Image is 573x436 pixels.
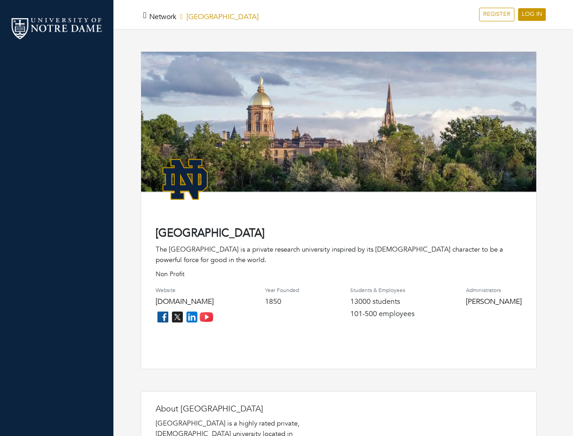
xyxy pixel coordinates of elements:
[170,310,185,324] img: twitter_icon-7d0bafdc4ccc1285aa2013833b377ca91d92330db209b8298ca96278571368c9.png
[479,8,514,21] a: REGISTER
[466,297,522,307] a: [PERSON_NAME]
[156,404,337,414] h4: About [GEOGRAPHIC_DATA]
[265,287,299,293] h4: Year Founded
[199,310,214,324] img: youtube_icon-fc3c61c8c22f3cdcae68f2f17984f5f016928f0ca0694dd5da90beefb88aa45e.png
[156,310,170,324] img: facebook_icon-256f8dfc8812ddc1b8eade64b8eafd8a868ed32f90a8d2bb44f507e1979dbc24.png
[518,8,546,21] a: LOG IN
[156,287,214,293] h4: Website
[149,12,176,22] a: Network
[350,287,415,293] h4: Students & Employees
[350,310,415,318] h4: 101-500 employees
[156,244,522,265] div: The [GEOGRAPHIC_DATA] is a private research university inspired by its [DEMOGRAPHIC_DATA] charact...
[156,297,214,307] a: [DOMAIN_NAME]
[141,52,536,203] img: rare_disease_hero-1920%20copy.png
[185,310,199,324] img: linkedin_icon-84db3ca265f4ac0988026744a78baded5d6ee8239146f80404fb69c9eee6e8e7.png
[156,269,522,279] p: Non Profit
[9,16,104,41] img: nd_logo.png
[265,297,299,306] h4: 1850
[350,297,415,306] h4: 13000 students
[156,150,215,209] img: NotreDame_Logo.png
[149,13,259,21] h5: [GEOGRAPHIC_DATA]
[466,287,522,293] h4: Administrators
[156,227,522,240] h4: [GEOGRAPHIC_DATA]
